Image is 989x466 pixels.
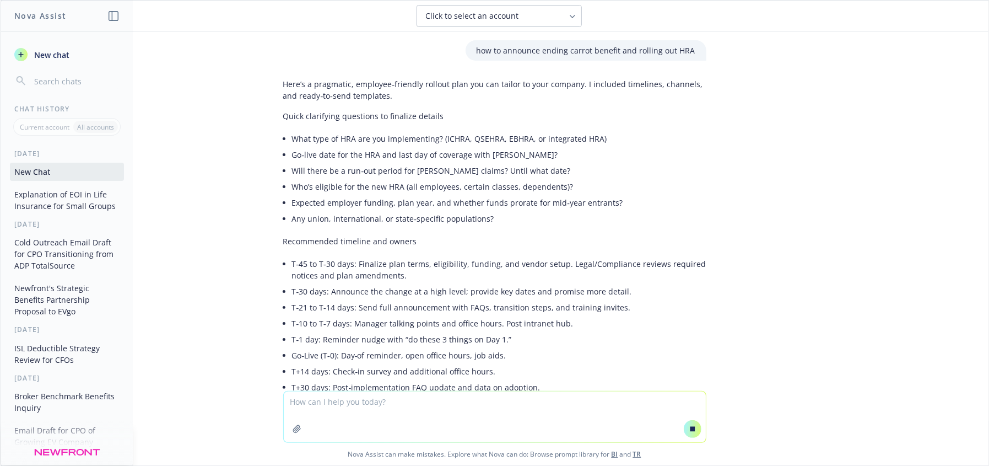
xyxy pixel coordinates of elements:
li: Go‑Live (T‑0): Day‑of reminder, open office hours, job aids. [292,347,706,363]
input: Search chats [32,73,120,89]
div: [DATE] [1,373,133,383]
li: T+30 days: Post‑implementation FAQ update and data on adoption. [292,379,706,395]
div: Chat History [1,104,133,114]
li: Go‑live date for the HRA and last day of coverage with [PERSON_NAME]? [292,147,706,163]
div: [DATE] [1,325,133,334]
li: T‑45 to T‑30 days: Finalize plan terms, eligibility, funding, and vendor setup. Legal/Compliance ... [292,256,706,283]
li: T‑30 days: Announce the change at a high level; provide key dates and promise more detail. [292,283,706,299]
li: What type of HRA are you implementing? (ICHRA, QSEHRA, EBHRA, or integrated HRA) [292,131,706,147]
li: T‑10 to T‑7 days: Manager talking points and office hours. Post intranet hub. [292,315,706,331]
span: Nova Assist can make mistakes. Explore what Nova can do: Browse prompt library for and [5,443,984,465]
span: New chat [32,49,69,61]
li: T+14 days: Check‑in survey and additional office hours. [292,363,706,379]
li: Expected employer funding, plan year, and whether funds prorate for mid‑year entrants? [292,195,706,211]
li: Who’s eligible for the new HRA (all employees, certain classes, dependents)? [292,179,706,195]
p: Recommended timeline and owners [283,235,706,247]
button: Broker Benchmark Benefits Inquiry [10,387,124,417]
p: Current account [20,122,69,132]
h1: Nova Assist [14,10,66,22]
div: [DATE] [1,456,133,465]
div: [DATE] [1,219,133,229]
a: BI [612,449,618,459]
span: Click to select an account [426,10,519,22]
li: T‑21 to T‑14 days: Send full announcement with FAQs, transition steps, and training invites. [292,299,706,315]
button: Click to select an account [417,5,582,27]
div: [DATE] [1,149,133,158]
button: Newfront's Strategic Benefits Partnership Proposal to EVgo [10,279,124,320]
li: T‑1 day: Reminder nudge with “do these 3 things on Day 1.” [292,331,706,347]
button: New chat [10,45,124,65]
button: Email Draft for CPO of Growing EV Company [10,421,124,451]
p: All accounts [77,122,114,132]
li: Will there be a run‑out period for [PERSON_NAME] claims? Until what date? [292,163,706,179]
p: how to announce ending carrot benefit and rolling out HRA [477,45,695,56]
button: Explanation of EOI in Life Insurance for Small Groups [10,185,124,215]
button: ISL Deductible Strategy Review for CFOs [10,339,124,369]
a: TR [633,449,641,459]
p: Here’s a pragmatic, employee‑friendly rollout plan you can tailor to your company. I included tim... [283,78,706,101]
button: New Chat [10,163,124,181]
button: Cold Outreach Email Draft for CPO Transitioning from ADP TotalSource [10,233,124,275]
li: Any union, international, or state‑specific populations? [292,211,706,227]
p: Quick clarifying questions to finalize details [283,110,706,122]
